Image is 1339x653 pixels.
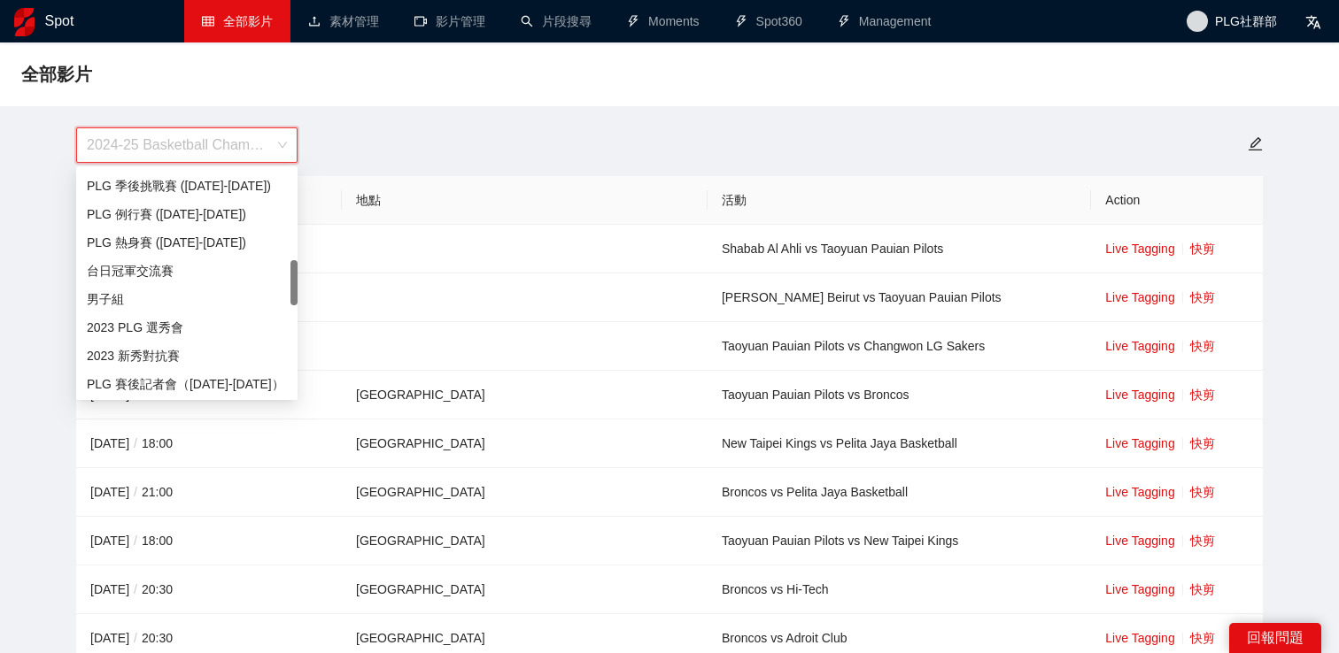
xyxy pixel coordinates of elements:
a: Live Tagging [1105,242,1174,256]
td: [GEOGRAPHIC_DATA] [342,468,708,517]
div: 台日冠軍交流賽 [87,261,287,280]
a: Live Tagging [1105,534,1174,548]
td: [GEOGRAPHIC_DATA] [342,371,708,419]
a: Live Tagging [1105,485,1174,499]
div: 2023 新秀對抗賽 [76,342,298,370]
div: PLG 季後挑戰賽 (2023-2024) [76,172,298,200]
span: / [129,534,142,548]
a: thunderboltManagement [838,14,932,28]
div: 2023 PLG 選秀會 [76,313,298,342]
td: [DATE] 18:00 [76,419,342,468]
a: 快剪 [1190,339,1215,353]
a: 快剪 [1190,485,1215,499]
div: 台日冠軍交流賽 [76,257,298,285]
td: Taoyuan Pauian Pilots vs Changwon LG Sakers [708,322,1091,371]
a: Live Tagging [1105,631,1174,645]
div: PLG 熱身賽 ([DATE]-[DATE]) [87,233,287,252]
td: [PERSON_NAME] Beirut vs Taoyuan Pauian Pilots [708,273,1091,322]
td: [DATE] 18:00 [76,517,342,565]
div: PLG 賽後記者會（2022-2023） [76,370,298,398]
span: / [129,631,142,645]
td: New Taipei Kings vs Pelita Jaya Basketball [708,419,1091,468]
a: upload素材管理 [308,14,379,28]
a: 快剪 [1190,242,1215,256]
div: 男子組 [87,289,287,309]
td: [GEOGRAPHIC_DATA] [342,517,708,565]
td: Shabab Al Ahli vs Taoyuan Pauian Pilots [708,225,1091,273]
a: search片段搜尋 [521,14,592,28]
a: Live Tagging [1105,436,1174,450]
a: 快剪 [1190,534,1215,548]
a: thunderboltMoments [627,14,700,28]
th: Action [1091,176,1263,225]
div: PLG 熱身賽 (2023-2024) [76,228,298,257]
span: 全部影片 [21,60,92,88]
a: 快剪 [1190,388,1215,402]
td: [DATE] 21:00 [76,468,342,517]
td: [DATE] 20:30 [76,565,342,614]
span: / [129,485,142,499]
a: Live Tagging [1105,388,1174,402]
div: PLG 賽後記者會（[DATE]-[DATE]） [87,374,287,394]
a: 快剪 [1190,436,1215,450]
div: 男子組 [76,285,298,313]
span: / [129,436,142,450]
td: [GEOGRAPHIC_DATA] [342,419,708,468]
div: PLG 季後挑戰賽 ([DATE]-[DATE]) [87,176,287,196]
img: logo [14,8,35,36]
a: Live Tagging [1105,290,1174,304]
a: thunderboltSpot360 [735,14,802,28]
span: 全部影片 [223,14,273,28]
span: / [129,582,142,596]
td: Taoyuan Pauian Pilots vs Broncos [708,371,1091,419]
a: 快剪 [1190,631,1215,645]
a: Live Tagging [1105,582,1174,596]
td: [GEOGRAPHIC_DATA] [342,565,708,614]
td: Taoyuan Pauian Pilots vs New Taipei Kings [708,517,1091,565]
div: PLG 例行賽 ([DATE]-[DATE]) [87,204,287,224]
a: Live Tagging [1105,339,1174,353]
a: video-camera影片管理 [414,14,485,28]
div: 2023 PLG 選秀會 [87,318,287,337]
div: 回報問題 [1229,623,1321,653]
span: table [202,15,214,27]
span: 2024-25 Basketball Champions League [87,128,287,162]
div: PLG 例行賽 (2023-2024) [76,200,298,228]
td: Broncos vs Pelita Jaya Basketball [708,468,1091,517]
td: Broncos vs Hi-Tech [708,565,1091,614]
div: 2023 新秀對抗賽 [87,346,287,365]
a: 快剪 [1190,582,1215,596]
span: edit [1248,136,1263,151]
th: 地點 [342,176,708,225]
a: 快剪 [1190,290,1215,304]
th: 活動 [708,176,1091,225]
